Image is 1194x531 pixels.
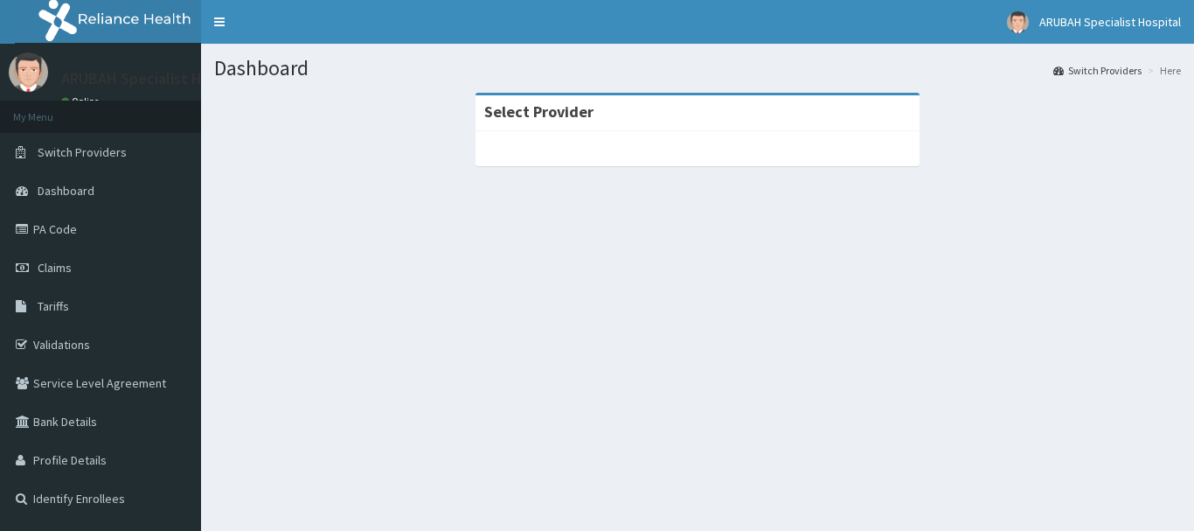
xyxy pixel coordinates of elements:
span: Tariffs [38,298,69,314]
strong: Select Provider [484,101,594,122]
h1: Dashboard [214,57,1181,80]
span: Dashboard [38,183,94,199]
span: Switch Providers [38,144,127,160]
a: Online [61,95,103,108]
span: ARUBAH Specialist Hospital [1039,14,1181,30]
p: ARUBAH Specialist Hospital [61,71,249,87]
li: Here [1143,63,1181,78]
a: Switch Providers [1053,63,1142,78]
img: User Image [9,52,48,92]
span: Claims [38,260,72,276]
img: User Image [1007,11,1029,33]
